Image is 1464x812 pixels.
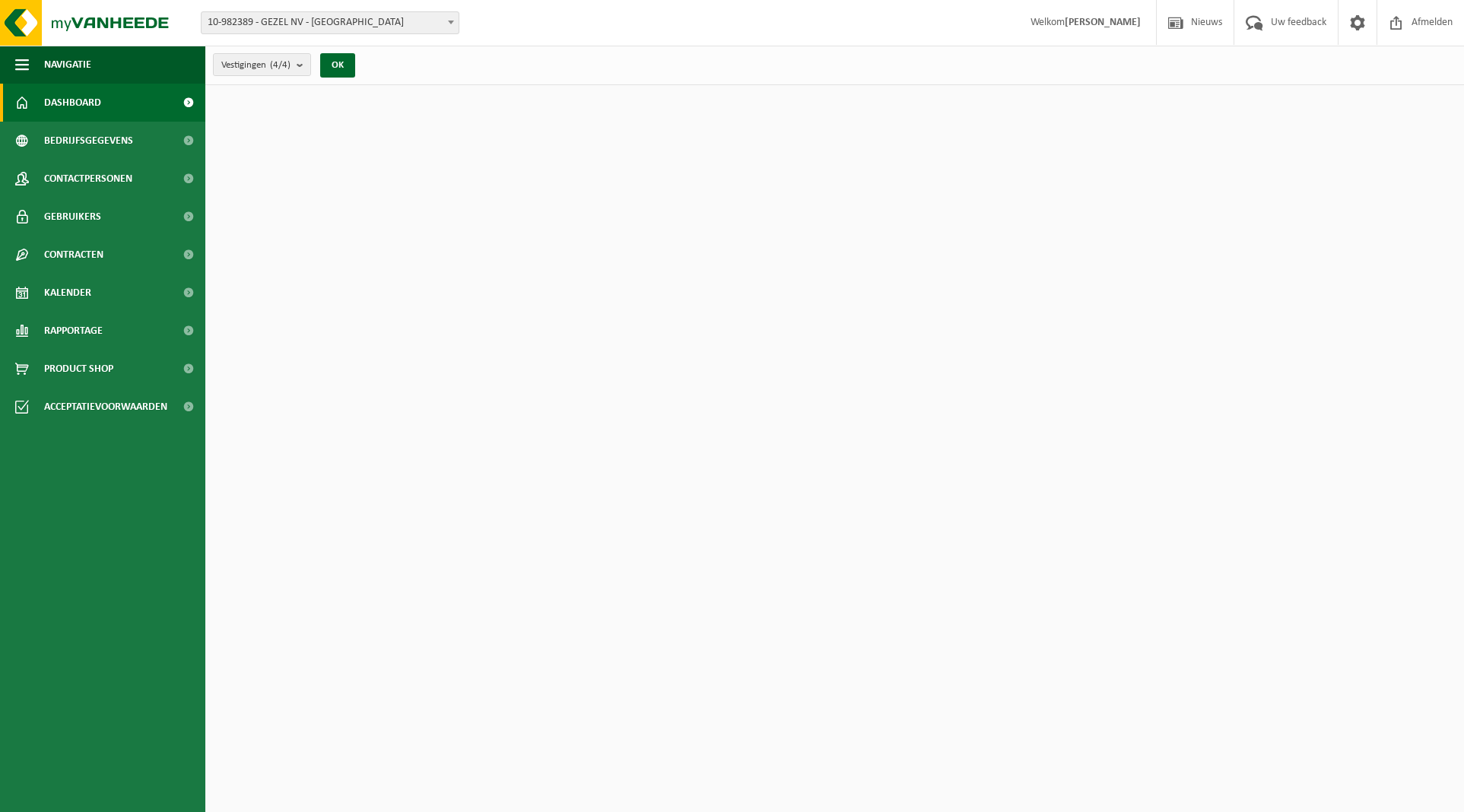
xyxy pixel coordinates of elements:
[270,60,291,70] count: (4/4)
[44,350,113,388] span: Product Shop
[44,160,132,198] span: Contactpersonen
[44,312,103,350] span: Rapportage
[44,84,101,122] span: Dashboard
[44,388,167,426] span: Acceptatievoorwaarden
[320,53,355,78] button: OK
[1065,17,1141,28] strong: [PERSON_NAME]
[44,122,133,160] span: Bedrijfsgegevens
[201,11,459,34] span: 10-982389 - GEZEL NV - BUGGENHOUT
[213,53,311,76] button: Vestigingen(4/4)
[8,779,254,812] iframe: chat widget
[44,46,91,84] span: Navigatie
[202,12,459,33] span: 10-982389 - GEZEL NV - BUGGENHOUT
[44,274,91,312] span: Kalender
[44,198,101,236] span: Gebruikers
[221,54,291,77] span: Vestigingen
[44,236,103,274] span: Contracten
